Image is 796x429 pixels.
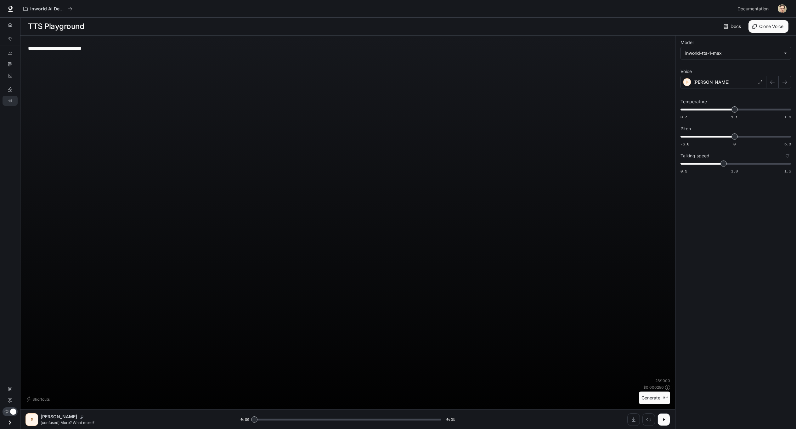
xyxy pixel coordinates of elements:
[784,152,791,159] button: Reset to default
[784,168,791,174] span: 1.5
[784,141,791,147] span: 5.0
[693,79,730,85] p: [PERSON_NAME]
[680,127,691,131] p: Pitch
[3,384,18,394] a: Documentation
[3,416,17,429] button: Open drawer
[680,99,707,104] p: Temperature
[685,50,781,56] div: inworld-tts-1-max
[722,20,743,33] a: Docs
[25,394,52,404] button: Shortcuts
[639,392,670,404] button: Generate⌘⏎
[731,168,738,174] span: 1.0
[28,20,84,33] h1: TTS Playground
[735,3,773,15] a: Documentation
[680,141,689,147] span: -5.0
[748,20,788,33] button: Clone Voice
[41,420,225,425] p: [confused] More? What more?
[655,378,670,383] p: 28 / 1000
[680,69,692,74] p: Voice
[733,141,736,147] span: 0
[737,5,769,13] span: Documentation
[3,71,18,81] a: Logs
[446,416,455,423] span: 0:01
[680,168,687,174] span: 0.5
[27,415,37,425] div: D
[642,413,655,426] button: Inspect
[680,154,709,158] p: Talking speed
[784,114,791,120] span: 1.5
[3,48,18,58] a: Dashboards
[3,20,18,30] a: Overview
[643,385,664,390] p: $ 0.000280
[681,47,791,59] div: inworld-tts-1-max
[776,3,788,15] button: User avatar
[778,4,787,13] img: User avatar
[3,59,18,69] a: Traces
[731,114,738,120] span: 1.1
[10,408,16,415] span: Dark mode toggle
[627,413,640,426] button: Download audio
[240,416,249,423] span: 0:00
[3,395,18,405] a: Feedback
[20,3,75,15] button: All workspaces
[30,6,65,12] p: Inworld AI Demos
[77,415,86,419] button: Copy Voice ID
[3,96,18,106] a: TTS Playground
[663,396,668,400] p: ⌘⏎
[3,34,18,44] a: Graph Registry
[41,414,77,420] p: [PERSON_NAME]
[680,114,687,120] span: 0.7
[680,40,693,45] p: Model
[3,84,18,94] a: LLM Playground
